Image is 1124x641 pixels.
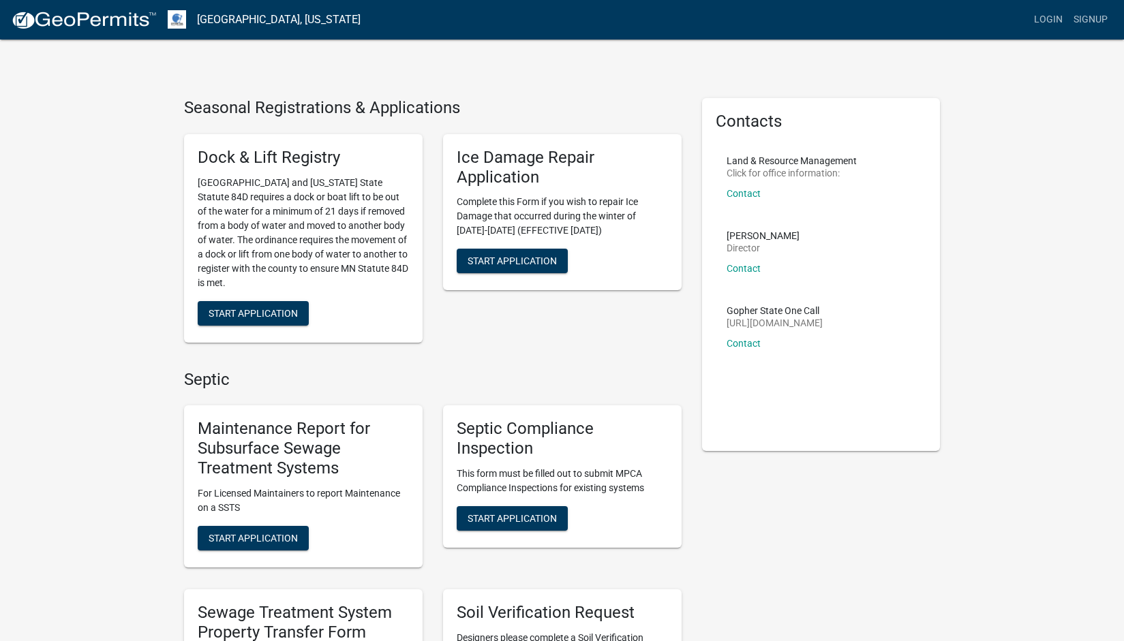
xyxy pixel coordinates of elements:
p: Gopher State One Call [727,306,823,315]
p: Click for office information: [727,168,857,178]
h5: Soil Verification Request [457,603,668,623]
a: Signup [1068,7,1113,33]
button: Start Application [457,249,568,273]
h5: Ice Damage Repair Application [457,148,668,187]
span: Start Application [468,512,557,523]
h5: Septic Compliance Inspection [457,419,668,458]
p: Land & Resource Management [727,156,857,166]
h5: Maintenance Report for Subsurface Sewage Treatment Systems [198,419,409,478]
span: Start Application [209,532,298,543]
p: For Licensed Maintainers to report Maintenance on a SSTS [198,486,409,515]
a: Contact [727,338,761,349]
a: Contact [727,188,761,199]
h5: Dock & Lift Registry [198,148,409,168]
h4: Septic [184,370,682,390]
img: Otter Tail County, Minnesota [168,10,186,29]
p: Complete this Form if you wish to repair Ice Damage that occurred during the winter of [DATE]-[DA... [457,195,668,238]
a: Contact [727,263,761,274]
button: Start Application [457,506,568,531]
a: [GEOGRAPHIC_DATA], [US_STATE] [197,8,361,31]
p: [PERSON_NAME] [727,231,800,240]
span: Start Application [209,307,298,318]
p: [URL][DOMAIN_NAME] [727,318,823,328]
p: [GEOGRAPHIC_DATA] and [US_STATE] State Statute 84D requires a dock or boat lift to be out of the ... [198,176,409,290]
p: This form must be filled out to submit MPCA Compliance Inspections for existing systems [457,467,668,495]
h5: Contacts [716,112,927,131]
button: Start Application [198,526,309,550]
h4: Seasonal Registrations & Applications [184,98,682,118]
a: Login [1029,7,1068,33]
span: Start Application [468,255,557,266]
button: Start Application [198,301,309,326]
p: Director [727,243,800,253]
